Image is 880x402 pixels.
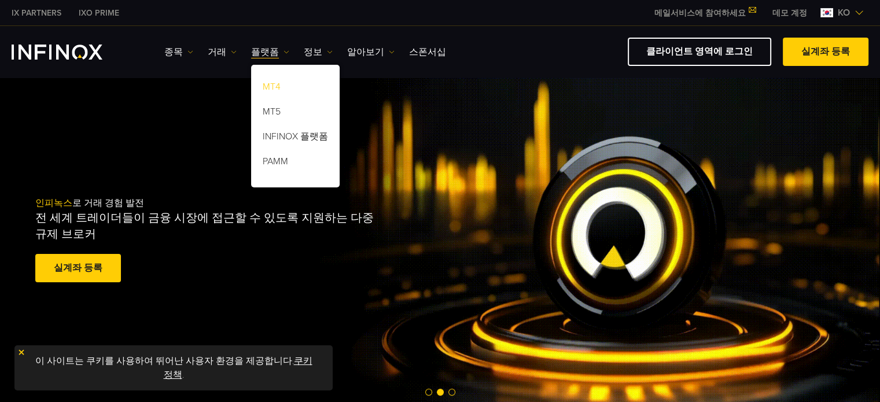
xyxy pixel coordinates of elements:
a: PAMM [251,151,340,176]
a: 실계좌 등록 [783,38,868,66]
a: INFINOX [70,7,128,19]
a: 스폰서십 [409,45,446,59]
a: MT5 [251,101,340,126]
a: 실계좌 등록 [35,254,121,282]
span: 인피녹스 [35,197,72,209]
a: INFINOX MENU [764,7,816,19]
p: 전 세계 트레이더들이 금융 시장에 접근할 수 있도록 지원하는 다중 규제 브로커 [35,210,379,242]
a: 메일서비스에 참여하세요 [646,8,764,18]
a: INFINOX 플랫폼 [251,126,340,151]
a: 거래 [208,45,237,59]
a: 플랫폼 [251,45,289,59]
a: 알아보기 [347,45,395,59]
span: Go to slide 1 [425,389,432,396]
span: Go to slide 3 [448,389,455,396]
a: MT4 [251,76,340,101]
a: 정보 [304,45,333,59]
span: Go to slide 2 [437,389,444,396]
img: yellow close icon [17,348,25,356]
a: INFINOX [3,7,70,19]
span: ko [833,6,855,20]
div: 로 거래 경험 발전 [35,179,465,304]
a: INFINOX Logo [12,45,130,60]
a: 종목 [164,45,193,59]
a: 클라이언트 영역에 로그인 [628,38,771,66]
p: 이 사이트는 쿠키를 사용하여 뛰어난 사용자 환경을 제공합니다. . [20,351,327,385]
